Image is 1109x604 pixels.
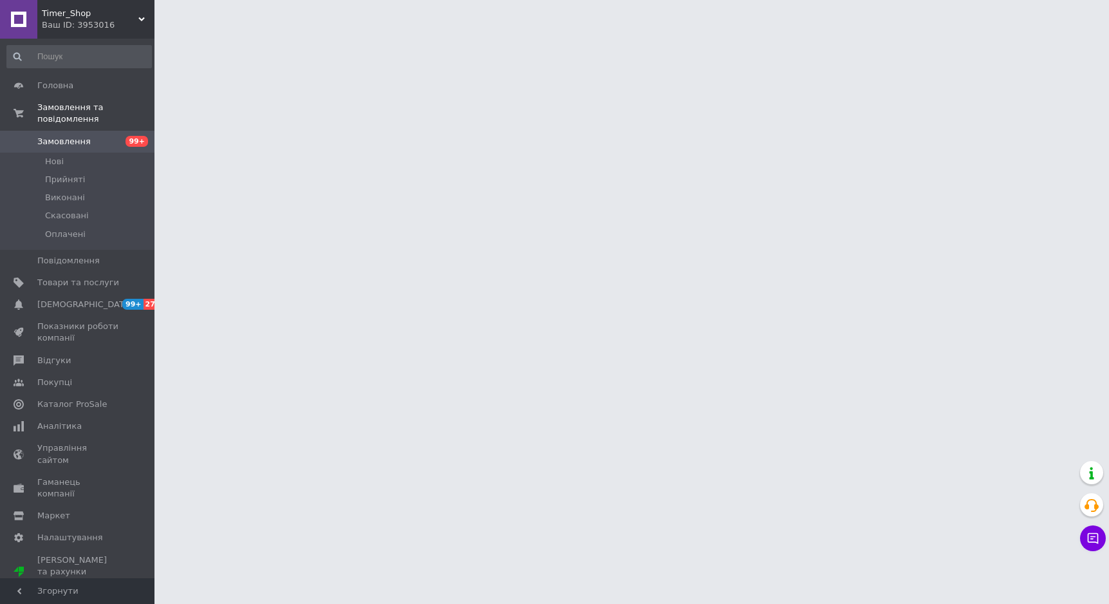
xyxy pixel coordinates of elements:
[37,355,71,366] span: Відгуки
[42,8,138,19] span: Timer_Shop
[122,299,144,310] span: 99+
[42,19,154,31] div: Ваш ID: 3953016
[37,277,119,288] span: Товари та послуги
[37,80,73,91] span: Головна
[1080,525,1106,551] button: Чат з покупцем
[37,299,133,310] span: [DEMOGRAPHIC_DATA]
[37,532,103,543] span: Налаштування
[45,192,85,203] span: Виконані
[37,510,70,522] span: Маркет
[45,156,64,167] span: Нові
[6,45,152,68] input: Пошук
[37,102,154,125] span: Замовлення та повідомлення
[45,210,89,222] span: Скасовані
[37,578,119,589] div: Prom мікс 6 000
[45,174,85,185] span: Прийняті
[37,420,82,432] span: Аналітика
[37,255,100,267] span: Повідомлення
[37,136,91,147] span: Замовлення
[45,229,86,240] span: Оплачені
[37,377,72,388] span: Покупці
[37,321,119,344] span: Показники роботи компанії
[37,554,119,590] span: [PERSON_NAME] та рахунки
[37,399,107,410] span: Каталог ProSale
[37,442,119,466] span: Управління сайтом
[126,136,148,147] span: 99+
[144,299,158,310] span: 27
[37,477,119,500] span: Гаманець компанії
